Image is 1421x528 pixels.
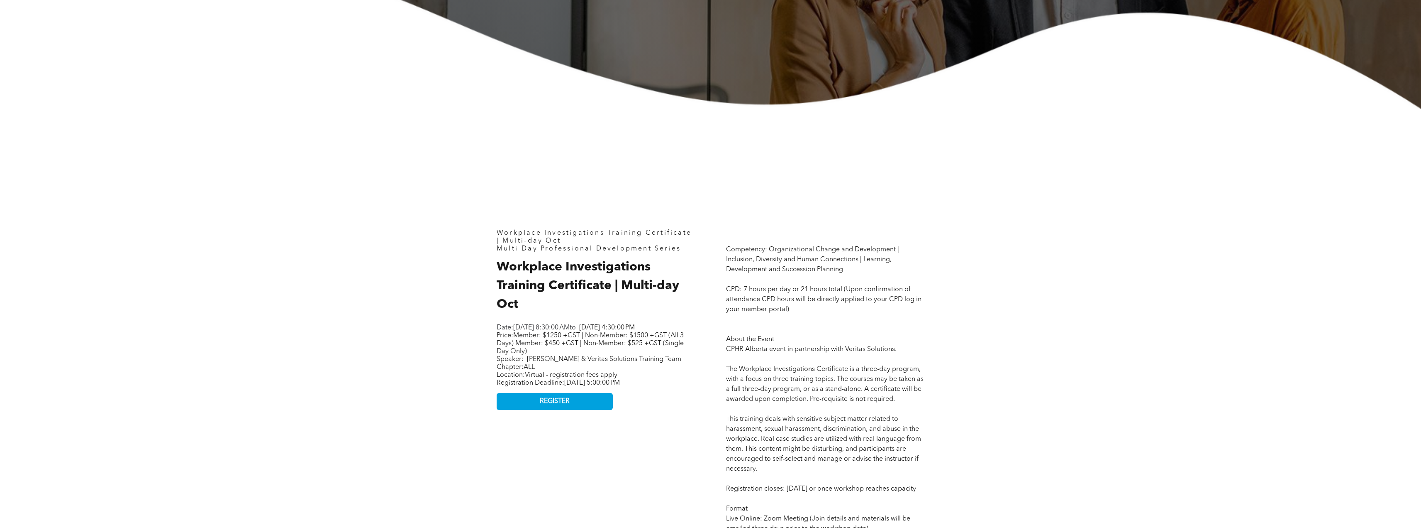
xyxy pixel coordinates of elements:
span: Date: to [497,324,576,331]
span: Member: $1250 +GST | Non-Member: $1500 +GST (All 3 Days) Member: $450 +GST | Non-Member: $525 +GS... [497,332,684,355]
span: [PERSON_NAME] & Veritas Solutions Training Team [527,356,681,363]
span: Location: Registration Deadline: [497,372,620,386]
a: REGISTER [497,393,613,410]
span: Chapter: [497,364,535,371]
span: Workplace Investigations Training Certificate | Multi-day Oct [497,261,679,311]
span: [DATE] 8:30:00 AM [513,324,570,331]
span: Workplace Investigations Training Certificate | Multi-day Oct [497,230,692,244]
span: Multi-Day Professional Development Series [497,246,681,252]
span: Speaker: [497,356,524,363]
span: [DATE] 4:30:00 PM [579,324,635,331]
span: ALL [524,364,535,371]
span: [DATE] 5:00:00 PM [564,380,620,386]
span: REGISTER [540,398,570,405]
span: Price: [497,332,684,355]
span: Virtual - registration fees apply [525,372,617,378]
